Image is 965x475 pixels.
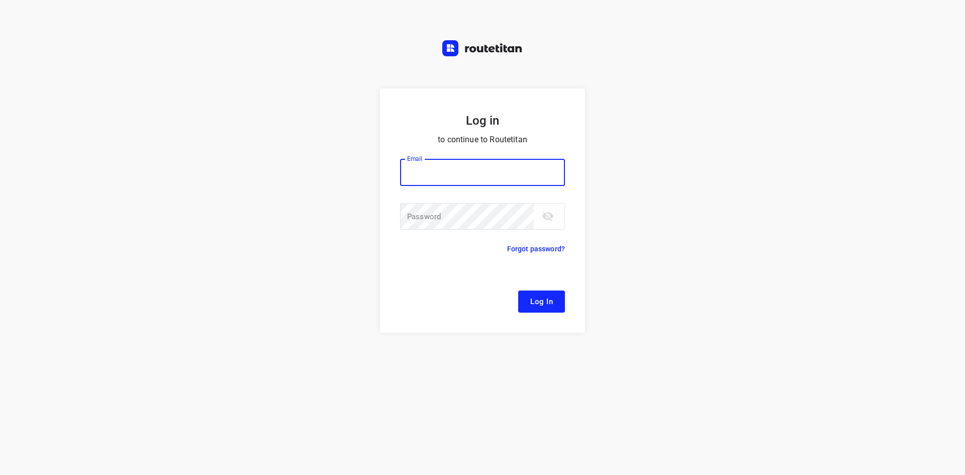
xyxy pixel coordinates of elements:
[518,291,565,313] button: Log In
[400,133,565,147] p: to continue to Routetitan
[538,206,558,226] button: toggle password visibility
[442,40,523,56] img: Routetitan
[530,295,553,308] span: Log In
[507,243,565,255] p: Forgot password?
[400,113,565,129] h5: Log in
